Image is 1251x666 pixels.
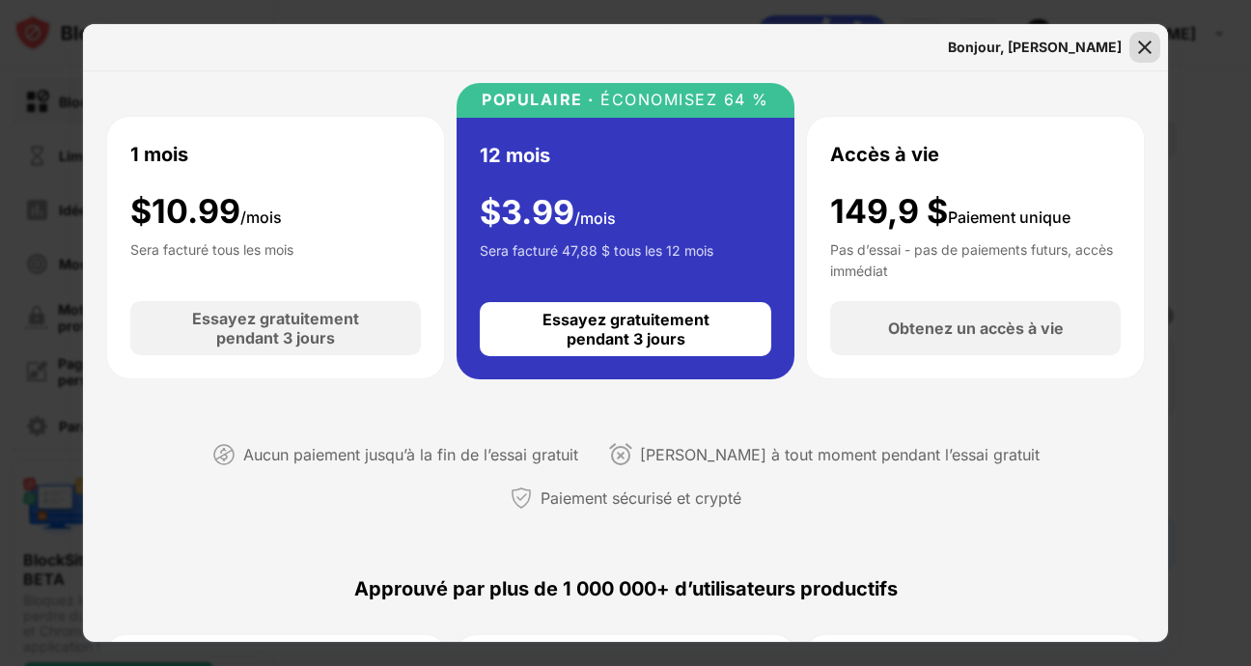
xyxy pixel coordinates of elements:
div: 149,9 $ [830,192,1070,232]
div: Essayez gratuitement pendant 3 jours [169,309,382,347]
span: /mois [240,208,282,227]
div: $ [480,193,616,233]
div: Sera facturé tous les mois [130,239,293,278]
div: Sera facturé 47,88 $ tous les 12 mois [480,240,713,279]
img: paiement-garanti [510,486,533,510]
font: ÉCONOMISEZ 64 % [600,90,769,109]
img: non payant [212,443,236,466]
div: POPULAIRE · [482,91,595,109]
div: Pas d’essai - pas de paiements futurs, accès immédiat [830,239,1121,278]
font: 10.99 [152,191,282,231]
img: annuler-n’importe quand [609,443,632,466]
div: Bonjour, [PERSON_NAME] [948,40,1122,55]
span: Paiement unique [948,208,1070,227]
div: Essayez gratuitement pendant 3 jours [518,310,734,348]
div: Aucun paiement jusqu’à la fin de l’essai gratuit [243,441,578,469]
div: Obtenez un accès à vie [888,319,1064,338]
div: 12 mois [480,141,550,170]
div: Approuvé par plus de 1 000 000+ d’utilisateurs productifs [106,542,1145,635]
div: $ [130,192,282,232]
font: 3.99 [501,192,616,232]
span: /mois [574,208,616,228]
div: Accès à vie [830,140,939,169]
div: [PERSON_NAME] à tout moment pendant l’essai gratuit [640,441,1040,469]
div: 1 mois [130,140,188,169]
div: Paiement sécurisé et crypté [541,485,741,513]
